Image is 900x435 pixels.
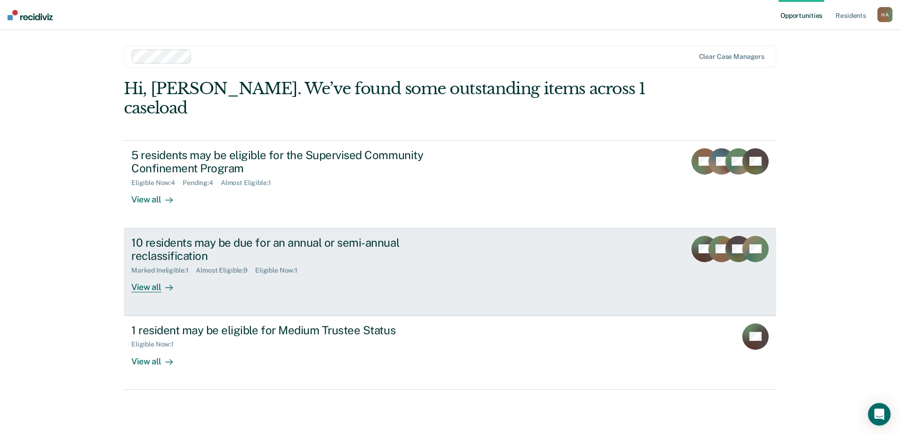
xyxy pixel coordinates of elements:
[124,316,776,390] a: 1 resident may be eligible for Medium Trustee StatusEligible Now:1View all
[877,7,892,22] div: H A
[183,179,221,187] div: Pending : 4
[877,7,892,22] button: HA
[255,266,305,274] div: Eligible Now : 1
[131,179,183,187] div: Eligible Now : 4
[221,179,279,187] div: Almost Eligible : 1
[131,187,184,205] div: View all
[131,148,462,176] div: 5 residents may be eligible for the Supervised Community Confinement Program
[699,53,764,61] div: Clear case managers
[131,236,462,263] div: 10 residents may be due for an annual or semi-annual reclassification
[124,228,776,316] a: 10 residents may be due for an annual or semi-annual reclassificationMarked Ineligible:1Almost El...
[868,403,891,426] div: Open Intercom Messenger
[124,79,646,118] div: Hi, [PERSON_NAME]. We’ve found some outstanding items across 1 caseload
[131,348,184,367] div: View all
[131,266,196,274] div: Marked Ineligible : 1
[131,274,184,293] div: View all
[131,323,462,337] div: 1 resident may be eligible for Medium Trustee Status
[124,140,776,228] a: 5 residents may be eligible for the Supervised Community Confinement ProgramEligible Now:4Pending...
[131,340,181,348] div: Eligible Now : 1
[8,10,53,20] img: Recidiviz
[196,266,255,274] div: Almost Eligible : 9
